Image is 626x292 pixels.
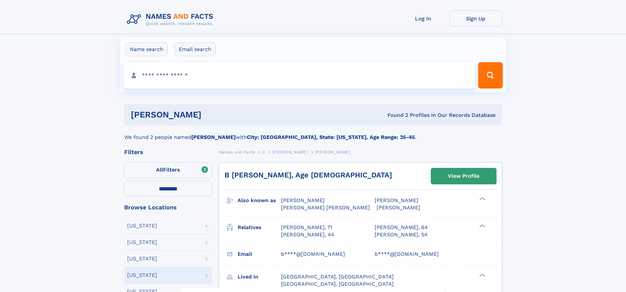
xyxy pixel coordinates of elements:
[431,168,496,184] a: View Profile
[126,42,168,56] label: Name search
[124,125,502,141] div: We found 2 people named with .
[375,224,428,231] a: [PERSON_NAME], 64
[377,204,420,211] span: [PERSON_NAME]
[124,11,219,28] img: Logo Names and Facts
[127,256,157,261] div: [US_STATE]
[478,62,502,89] button: Search Button
[224,171,392,179] a: B [PERSON_NAME], Age [DEMOGRAPHIC_DATA]
[450,11,502,27] a: Sign Up
[191,134,236,140] b: [PERSON_NAME]
[375,231,428,238] a: [PERSON_NAME], 54
[272,148,308,156] a: [PERSON_NAME]
[219,148,255,156] a: Names and Facts
[315,150,350,154] span: [PERSON_NAME]
[238,271,281,282] h3: Lived in
[448,169,479,184] div: View Profile
[281,197,325,203] span: [PERSON_NAME]
[281,224,332,231] a: [PERSON_NAME], 71
[281,204,370,211] span: [PERSON_NAME] [PERSON_NAME]
[262,150,265,154] span: C
[156,167,163,173] span: All
[127,240,157,245] div: [US_STATE]
[238,249,281,260] h3: Email
[375,197,418,203] span: [PERSON_NAME]
[124,162,212,178] label: Filters
[478,224,486,228] div: ❯
[238,195,281,206] h3: Also known as
[124,62,475,89] input: search input
[238,222,281,233] h3: Relatives
[272,150,308,154] span: [PERSON_NAME]
[124,149,212,155] div: Filters
[247,134,415,140] b: City: [GEOGRAPHIC_DATA], State: [US_STATE], Age Range: 35-45
[478,197,486,201] div: ❯
[281,281,394,287] span: [GEOGRAPHIC_DATA], [GEOGRAPHIC_DATA]
[131,111,294,119] h1: [PERSON_NAME]
[397,11,450,27] a: Log In
[281,231,334,238] a: [PERSON_NAME], 44
[478,273,486,277] div: ❯
[294,112,496,119] div: Found 2 Profiles In Our Records Database
[262,148,265,156] a: C
[127,273,157,278] div: [US_STATE]
[174,42,216,56] label: Email search
[281,274,394,280] span: [GEOGRAPHIC_DATA], [GEOGRAPHIC_DATA]
[124,204,212,210] div: Browse Locations
[127,223,157,228] div: [US_STATE]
